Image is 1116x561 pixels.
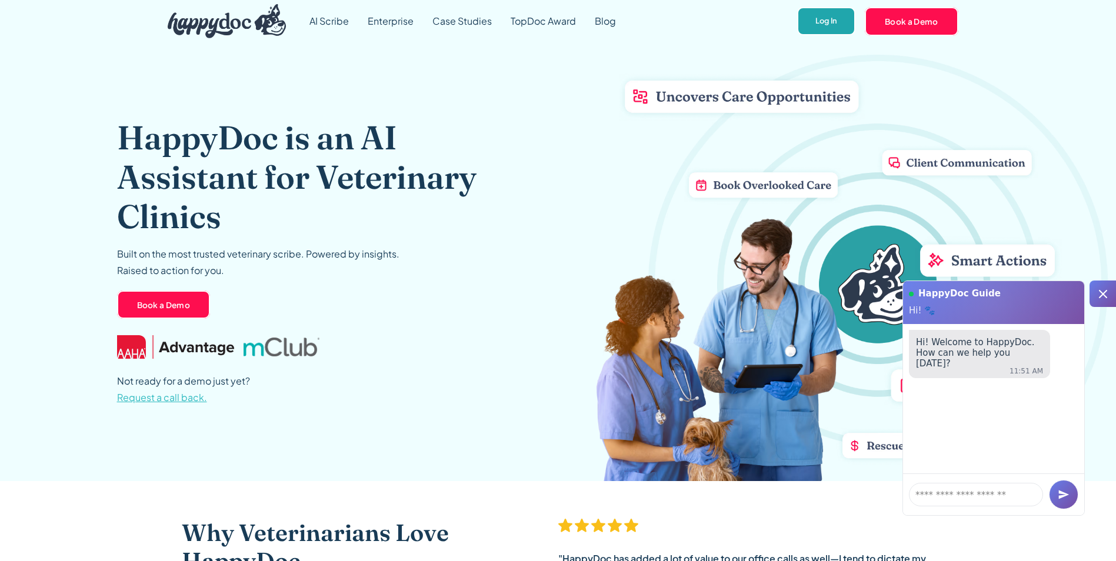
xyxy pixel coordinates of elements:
a: Log In [797,7,855,36]
span: Request a call back. [117,391,207,403]
img: AAHA Advantage logo [117,335,235,359]
p: Built on the most trusted veterinary scribe. Powered by insights. Raised to action for you. [117,246,399,279]
a: Book a Demo [117,290,211,319]
img: HappyDoc Logo: A happy dog with his ear up, listening. [168,4,287,38]
img: mclub logo [244,338,319,356]
a: home [158,1,287,41]
a: Book a Demo [865,7,958,35]
h1: HappyDoc is an AI Assistant for Veterinary Clinics [117,118,514,236]
p: Not ready for a demo just yet? [117,373,250,406]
